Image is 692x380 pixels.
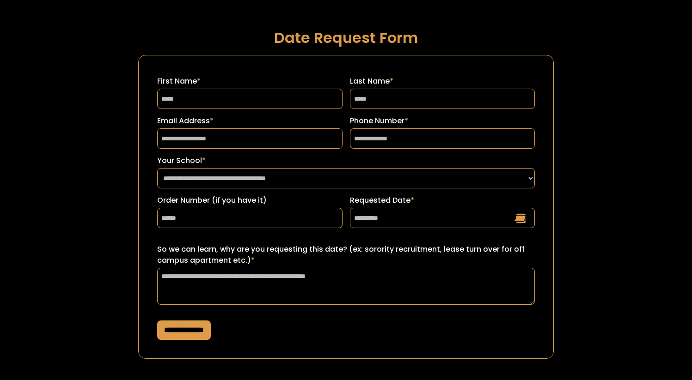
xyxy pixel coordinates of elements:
label: First Name [157,76,342,87]
label: Last Name [350,76,535,87]
label: Order Number (if you have it) [157,195,342,206]
form: Request a Date Form [138,55,553,359]
label: So we can learn, why are you requesting this date? (ex: sorority recruitment, lease turn over for... [157,244,534,266]
label: Phone Number [350,115,535,127]
label: Your School [157,155,534,166]
label: Requested Date [350,195,535,206]
label: Email Address [157,115,342,127]
h1: Date Request Form [138,30,553,46]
